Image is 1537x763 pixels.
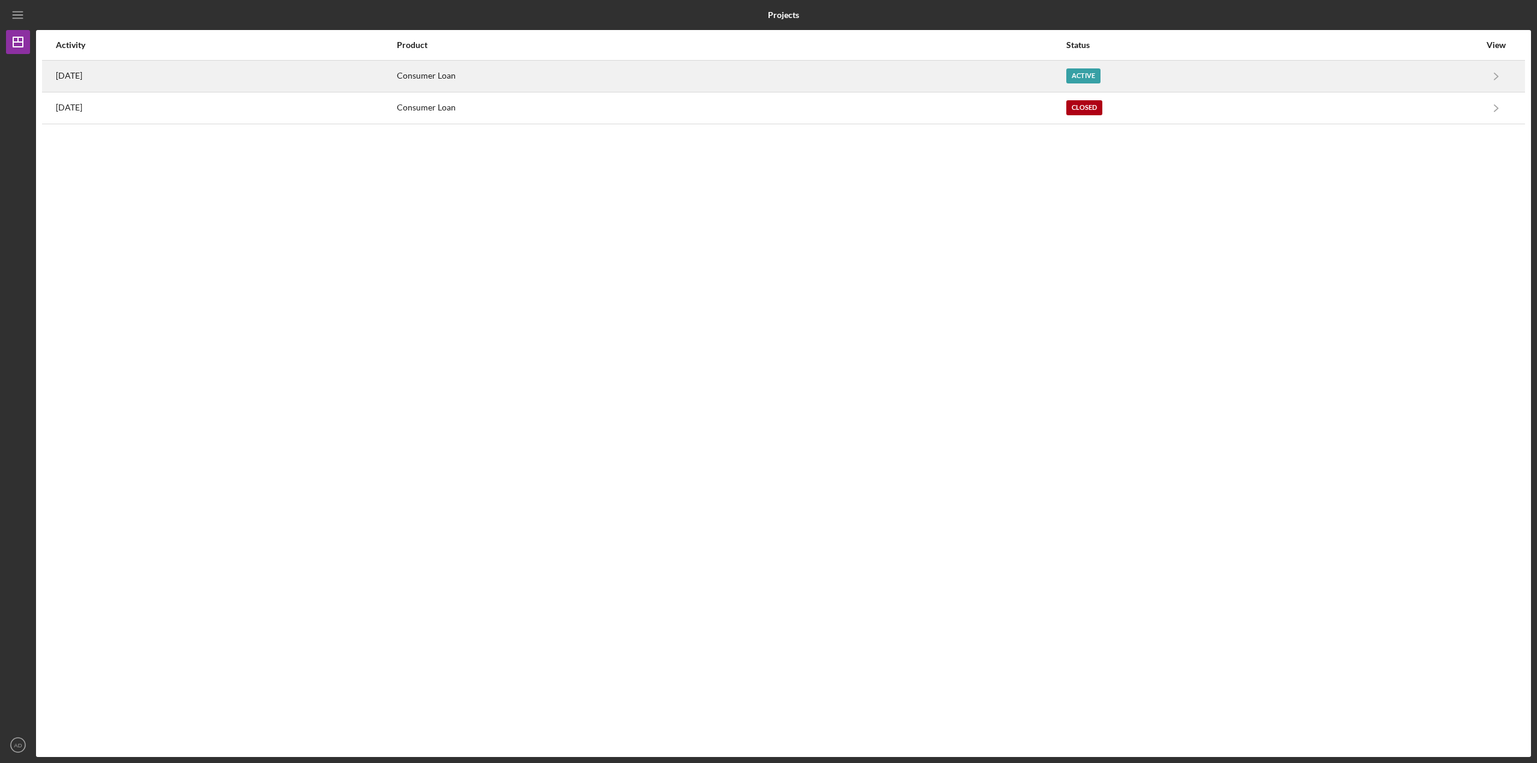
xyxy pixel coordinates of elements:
[14,742,22,749] text: AD
[1066,40,1480,50] div: Status
[56,71,82,80] time: 2025-10-07 18:23
[1066,100,1102,115] div: Closed
[397,61,1065,91] div: Consumer Loan
[768,10,799,20] b: Projects
[397,40,1065,50] div: Product
[397,93,1065,123] div: Consumer Loan
[56,40,396,50] div: Activity
[1481,40,1511,50] div: View
[56,103,82,112] time: 2024-10-23 15:40
[1066,68,1101,83] div: Active
[6,733,30,757] button: AD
